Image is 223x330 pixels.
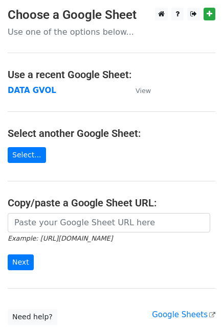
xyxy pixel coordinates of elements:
input: Paste your Google Sheet URL here [8,213,210,232]
h4: Select another Google Sheet: [8,127,215,139]
h4: Use a recent Google Sheet: [8,68,215,81]
p: Use one of the options below... [8,27,215,37]
a: View [125,86,151,95]
a: DATA GVOL [8,86,56,95]
a: Google Sheets [152,310,215,319]
small: View [136,87,151,95]
input: Next [8,254,34,270]
small: Example: [URL][DOMAIN_NAME] [8,234,113,242]
a: Select... [8,147,46,163]
a: Need help? [8,309,57,325]
h4: Copy/paste a Google Sheet URL: [8,197,215,209]
h3: Choose a Google Sheet [8,8,215,22]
